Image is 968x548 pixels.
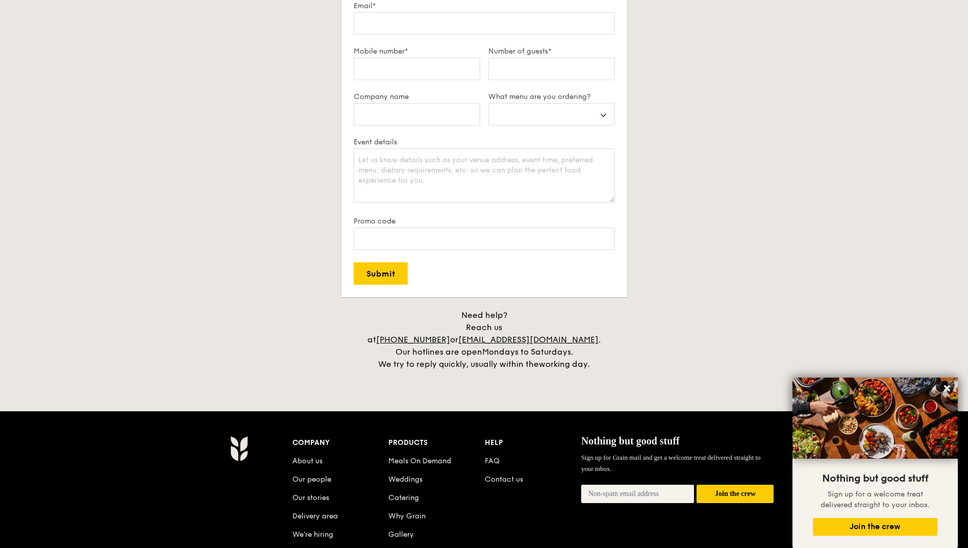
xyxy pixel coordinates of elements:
div: Need help? Reach us at or . Our hotlines are open We try to reply quickly, usually within the [357,309,612,370]
span: Nothing but good stuff [822,472,928,485]
div: Products [388,436,485,450]
a: [PHONE_NUMBER] [376,335,450,344]
span: Sign up for Grain mail and get a welcome treat delivered straight to your inbox. [581,454,761,472]
a: Gallery [388,530,414,539]
label: What menu are you ordering? [488,92,615,101]
span: Nothing but good stuff [581,435,680,446]
a: Meals On Demand [388,457,451,465]
label: Email* [354,2,615,10]
a: [EMAIL_ADDRESS][DOMAIN_NAME] [458,335,599,344]
a: FAQ [485,457,500,465]
a: Our people [292,475,331,484]
a: About us [292,457,322,465]
input: Non-spam email address [581,485,694,503]
a: Contact us [485,475,523,484]
div: Help [485,436,581,450]
textarea: Let us know details such as your venue address, event time, preferred menu, dietary requirements,... [354,148,615,203]
label: Mobile number* [354,47,480,56]
a: Why Grain [388,512,426,520]
a: We’re hiring [292,530,333,539]
div: Company [292,436,389,450]
a: Catering [388,493,419,502]
input: Submit [354,262,408,285]
button: Join the crew [697,485,774,504]
label: Promo code [354,217,615,226]
button: Close [939,380,955,396]
label: Event details [354,138,615,146]
a: Delivery area [292,512,338,520]
label: Number of guests* [488,47,615,56]
span: working day. [539,359,590,369]
a: Our stories [292,493,329,502]
img: AYc88T3wAAAABJRU5ErkJggg== [230,436,248,461]
img: DSC07876-Edit02-Large.jpeg [792,378,958,459]
button: Join the crew [813,518,937,536]
span: Mondays to Saturdays. [482,347,573,357]
a: Weddings [388,475,423,484]
label: Company name [354,92,480,101]
span: Sign up for a welcome treat delivered straight to your inbox. [821,490,930,509]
